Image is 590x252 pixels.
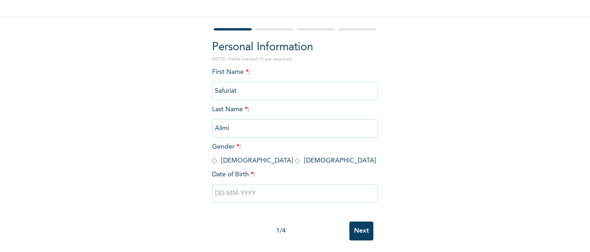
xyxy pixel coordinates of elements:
[212,56,378,63] p: NOTE: Fields marked (*) are required
[212,119,378,138] input: Enter your last name
[212,82,378,100] input: Enter your first name
[212,39,378,56] h2: Personal Information
[212,184,378,203] input: DD-MM-YYYY
[349,222,373,240] input: Next
[212,170,255,180] span: Date of Birth :
[212,106,378,132] span: Last Name :
[212,226,349,236] div: 1 / 4
[212,69,378,94] span: First Name :
[212,144,376,164] span: Gender : [DEMOGRAPHIC_DATA] [DEMOGRAPHIC_DATA]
